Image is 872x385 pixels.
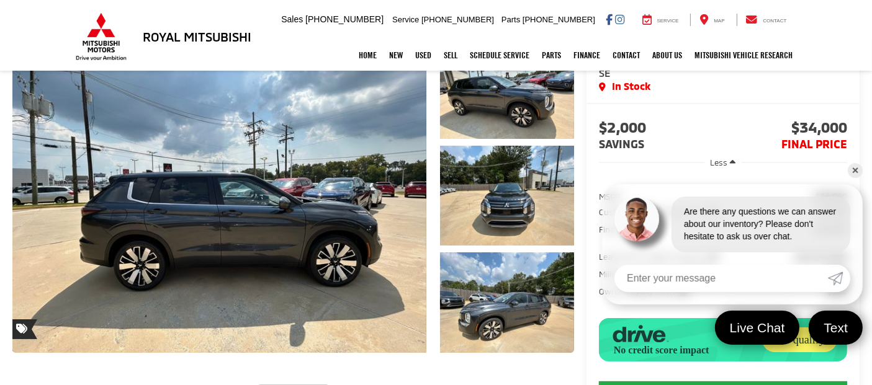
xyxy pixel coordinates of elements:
[599,190,623,203] span: MSRP:
[599,206,723,218] button: Customer Rebate (Option 1)
[501,15,520,24] span: Parts
[828,265,850,292] a: Submit
[599,67,611,79] span: SE
[657,18,679,24] span: Service
[440,38,574,139] a: Expand Photo 1
[647,40,689,71] a: About Us
[421,15,494,24] span: [PHONE_NUMBER]
[606,14,613,24] a: Facebook: Click to visit our Facebook page
[607,40,647,71] a: Contact
[599,285,691,298] span: Owner Loyalty Cash
[536,40,568,71] a: Parts: Opens in a new tab
[672,197,850,252] div: Are there any questions we can answer about our inventory? Please don't hesitate to ask us over c...
[438,40,464,71] a: Sell
[763,18,786,24] span: Contact
[615,14,624,24] a: Instagram: Click to visit our Instagram page
[599,206,721,218] span: Customer Rebate (Option 1)
[440,146,574,246] a: Expand Photo 2
[599,268,712,280] button: Military Customer Rebate
[710,157,727,167] span: Less
[281,14,303,24] span: Sales
[384,40,410,71] a: New
[8,37,431,353] img: 2025 Mitsubishi Outlander SE
[737,14,796,26] a: Contact
[12,319,37,339] span: Special
[599,120,723,138] span: $2,000
[439,37,575,139] img: 2025 Mitsubishi Outlander SE
[809,311,863,345] a: Text
[353,40,384,71] a: Home
[690,14,734,26] a: Map
[599,268,711,280] span: Military Customer Rebate
[599,250,721,263] span: Lease-End Loyalty Program
[714,18,724,24] span: Map
[392,15,419,24] span: Service
[439,252,575,354] img: 2025 Mitsubishi Outlander SE
[715,311,800,345] a: Live Chat
[439,144,575,247] img: 2025 Mitsubishi Outlander SE
[599,285,693,298] button: Owner Loyalty Cash
[612,79,650,94] span: In Stock
[724,319,791,336] span: Live Chat
[305,14,384,24] span: [PHONE_NUMBER]
[523,15,595,24] span: [PHONE_NUMBER]
[440,252,574,353] a: Expand Photo 3
[781,137,847,151] span: FINAL PRICE
[599,137,644,151] span: SAVINGS
[704,151,742,174] button: Less
[723,120,847,138] span: $34,000
[12,38,426,353] a: Expand Photo 0
[464,40,536,71] a: Schedule Service: Opens in a new tab
[689,40,799,71] a: Mitsubishi Vehicle Research
[568,40,607,71] a: Finance
[599,223,637,236] span: Final Price
[143,30,251,43] h3: Royal Mitsubishi
[614,265,828,292] input: Enter your message
[633,14,688,26] a: Service
[73,12,129,61] img: Mitsubishi
[817,319,854,336] span: Text
[614,197,659,241] img: Agent profile photo
[410,40,438,71] a: Used
[599,250,722,263] button: Lease-End Loyalty Program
